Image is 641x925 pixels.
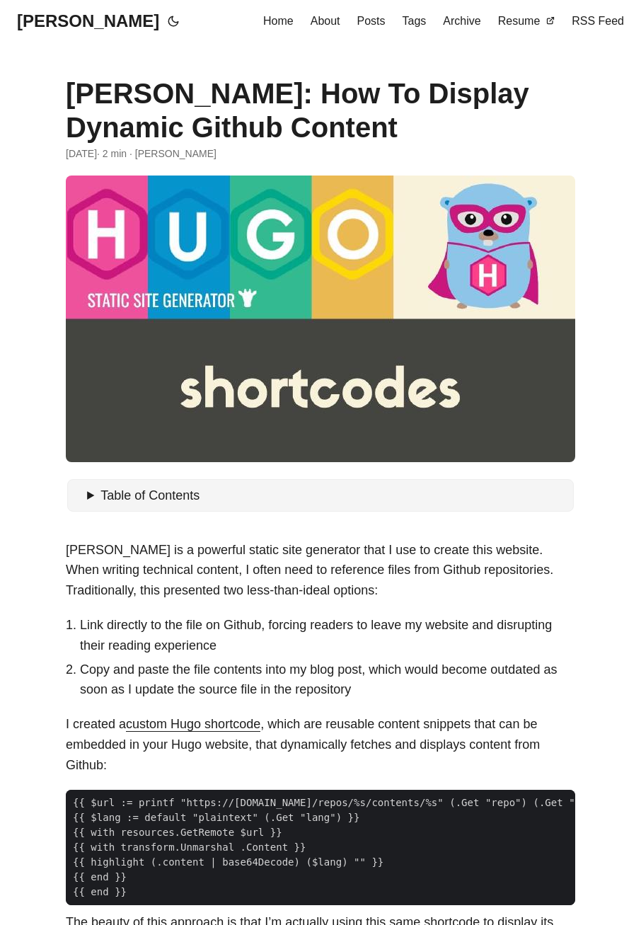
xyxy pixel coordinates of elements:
[100,488,200,502] span: Table of Contents
[403,15,427,27] span: Tags
[66,810,366,825] span: {{ $lang := default "plaintext" (.Get "lang") }}
[80,660,575,701] li: Copy and paste the file contents into my blog post, which would become outdated as soon as I upda...
[80,615,575,656] li: Link directly to the file on Github, forcing readers to leave my website and disrupting their rea...
[357,15,386,27] span: Posts
[66,840,313,855] span: {{ with transform.Unmarshal .Content }}
[572,15,624,27] span: RSS Feed
[66,855,391,870] span: {{ highlight (.content | base64Decode) ($lang) "" }}
[66,540,575,601] p: [PERSON_NAME] is a powerful static site generator that I use to create this website. When writing...
[311,15,340,27] span: About
[66,146,575,161] div: · 2 min · [PERSON_NAME]
[498,15,541,27] span: Resume
[66,76,575,144] h1: [PERSON_NAME]: How To Display Dynamic Github Content
[443,15,480,27] span: Archive
[66,870,134,885] span: {{ end }}
[87,486,568,506] summary: Table of Contents
[66,795,636,810] span: {{ $url := printf "https://[DOMAIN_NAME]/repos/%s/contents/%s" (.Get "repo") (.Get "path") }}
[66,714,575,775] p: I created a , which are reusable content snippets that can be embedded in your Hugo website, that...
[66,825,289,840] span: {{ with resources.GetRemote $url }}
[126,717,260,731] a: custom Hugo shortcode
[66,146,97,161] span: 2025-01-08 08:00:00 +0000 UTC
[263,15,294,27] span: Home
[66,885,134,900] span: {{ end }}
